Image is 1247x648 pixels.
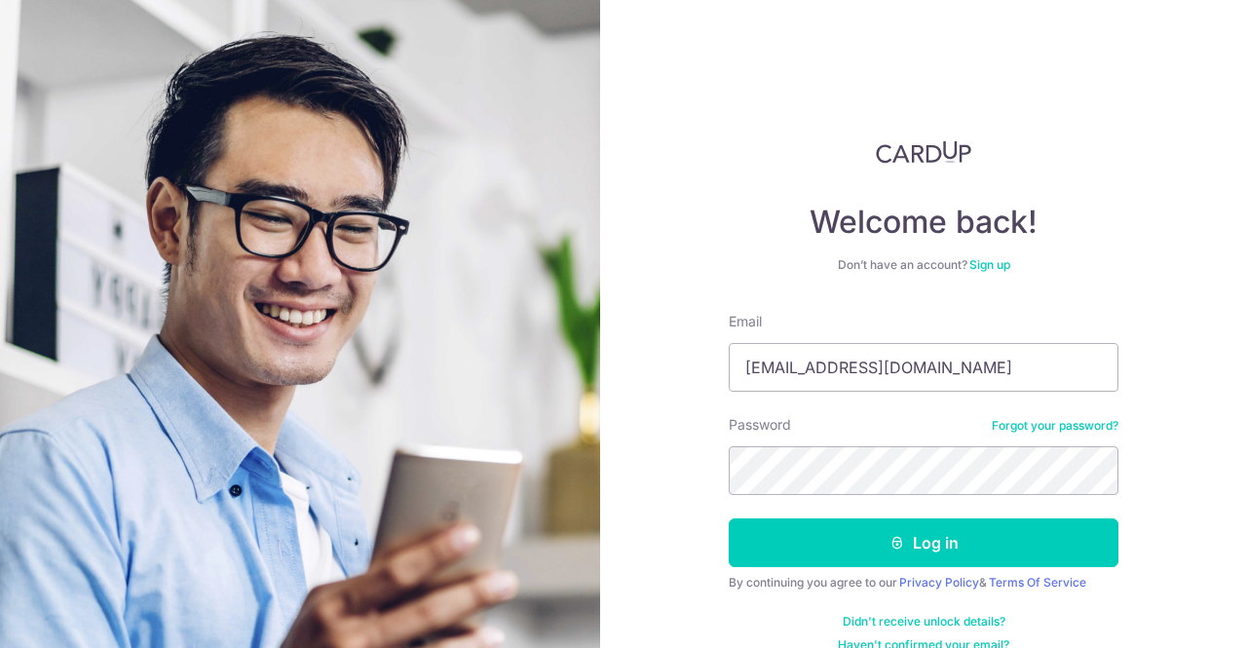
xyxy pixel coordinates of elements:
[843,614,1005,629] a: Didn't receive unlock details?
[729,257,1118,273] div: Don’t have an account?
[969,257,1010,272] a: Sign up
[729,343,1118,392] input: Enter your Email
[729,415,791,435] label: Password
[899,575,979,590] a: Privacy Policy
[992,418,1118,434] a: Forgot your password?
[729,203,1118,242] h4: Welcome back!
[876,140,971,164] img: CardUp Logo
[729,312,762,331] label: Email
[729,518,1118,567] button: Log in
[989,575,1086,590] a: Terms Of Service
[729,575,1118,591] div: By continuing you agree to our &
